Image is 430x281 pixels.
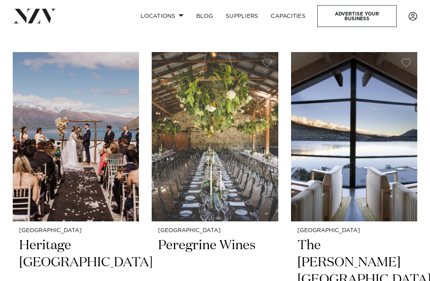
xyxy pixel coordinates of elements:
a: BLOG [190,8,219,25]
a: Advertise your business [317,5,397,27]
a: Capacities [264,8,312,25]
img: nzv-logo.png [13,9,56,23]
small: [GEOGRAPHIC_DATA] [158,228,272,234]
small: [GEOGRAPHIC_DATA] [19,228,133,234]
small: [GEOGRAPHIC_DATA] [297,228,411,234]
a: Locations [134,8,190,25]
a: SUPPLIERS [219,8,264,25]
